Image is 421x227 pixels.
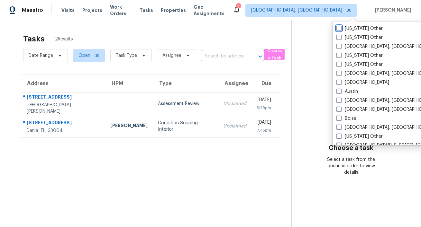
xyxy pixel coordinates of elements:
[267,47,281,62] span: Create a Task
[201,51,246,61] input: Search by address
[251,7,342,13] span: [GEOGRAPHIC_DATA], [GEOGRAPHIC_DATA]
[329,145,373,151] h3: Choose a task
[218,74,252,92] th: Assignee
[336,115,356,122] label: Boise
[236,4,241,10] div: 2
[158,120,213,133] div: Condition Scoping - Interior
[110,4,132,17] span: Work Orders
[336,88,358,95] label: Austin
[194,4,225,17] span: Geo Assignments
[23,36,45,42] h2: Tasks
[61,7,75,13] span: Visits
[82,7,102,13] span: Projects
[22,7,43,13] span: Maestro
[336,133,383,140] label: [US_STATE] Other
[78,52,90,59] span: Open
[140,8,153,13] span: Tasks
[321,156,381,176] div: Select a task from the queue in order to view details
[264,49,285,60] button: Create a Task
[336,79,389,86] label: [GEOGRAPHIC_DATA]
[252,74,281,92] th: Due
[158,100,213,107] div: Assessment Review
[372,7,411,13] span: [PERSON_NAME]
[257,97,271,105] div: [DATE]
[55,36,73,42] span: 2 Results
[116,52,137,59] span: Task Type
[336,25,383,32] label: [US_STATE] Other
[336,34,383,41] label: [US_STATE] Other
[162,52,181,59] span: Assignee
[257,105,271,111] div: 5:29pm
[257,119,271,127] div: [DATE]
[27,119,100,127] div: [STREET_ADDRESS]
[27,94,100,102] div: [STREET_ADDRESS]
[336,61,383,68] label: [US_STATE] Other
[27,102,100,115] div: [GEOGRAPHIC_DATA][PERSON_NAME]
[223,100,246,107] div: Unclaimed
[257,127,271,134] div: 7:45pm
[21,74,105,92] th: Address
[223,123,246,129] div: Unclaimed
[336,52,383,59] label: [US_STATE] Other
[110,122,148,130] div: [PERSON_NAME]
[256,52,265,61] button: Open
[29,52,53,59] span: Date Range
[161,7,186,13] span: Properties
[27,127,100,134] div: Dania, FL, 33004
[153,74,218,92] th: Type
[105,74,153,92] th: HPM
